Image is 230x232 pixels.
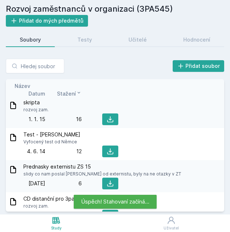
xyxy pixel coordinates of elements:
[6,32,55,47] a: Soubory
[183,36,210,43] div: Hodnocení
[57,90,76,97] span: Stažení
[23,202,84,210] span: rozvoj zam.
[23,106,49,113] span: rozvoj zam.
[45,116,82,123] div: 16
[23,163,181,170] span: Prednasky externistu ZS 15
[169,32,224,47] a: Hodnocení
[77,36,92,43] div: Testy
[28,180,45,187] span: [DATE]
[23,195,84,202] span: CD distanční pro 3pa545
[20,36,41,43] div: Soubory
[115,32,161,47] a: Učitelé
[45,180,82,187] div: 6
[28,116,45,123] span: 1. 1. 15
[164,225,179,231] div: Uživatel
[6,15,88,27] button: Přidat do mých předmětů
[15,82,30,90] button: Název
[64,32,106,47] a: Testy
[173,60,225,72] button: Přidat soubor
[23,138,80,146] span: Vyfocený test od Němce
[27,148,45,155] span: 4. 6. 14
[51,225,62,231] div: Study
[74,195,157,209] div: Úspěch! Stahovaní začíná…
[45,148,82,155] div: 12
[28,90,45,97] button: Datum
[23,131,80,138] span: Test - [PERSON_NAME]
[23,99,49,106] span: skripta
[129,36,147,43] div: Učitelé
[23,170,181,178] span: slidy co nam poslal [PERSON_NAME] od externistu, byly na ne otazky v ZT
[57,90,82,97] button: Stažení
[6,59,64,73] input: Hledej soubor
[6,3,224,15] h2: Rozvoj zaměstnanců v organizaci (3PA545)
